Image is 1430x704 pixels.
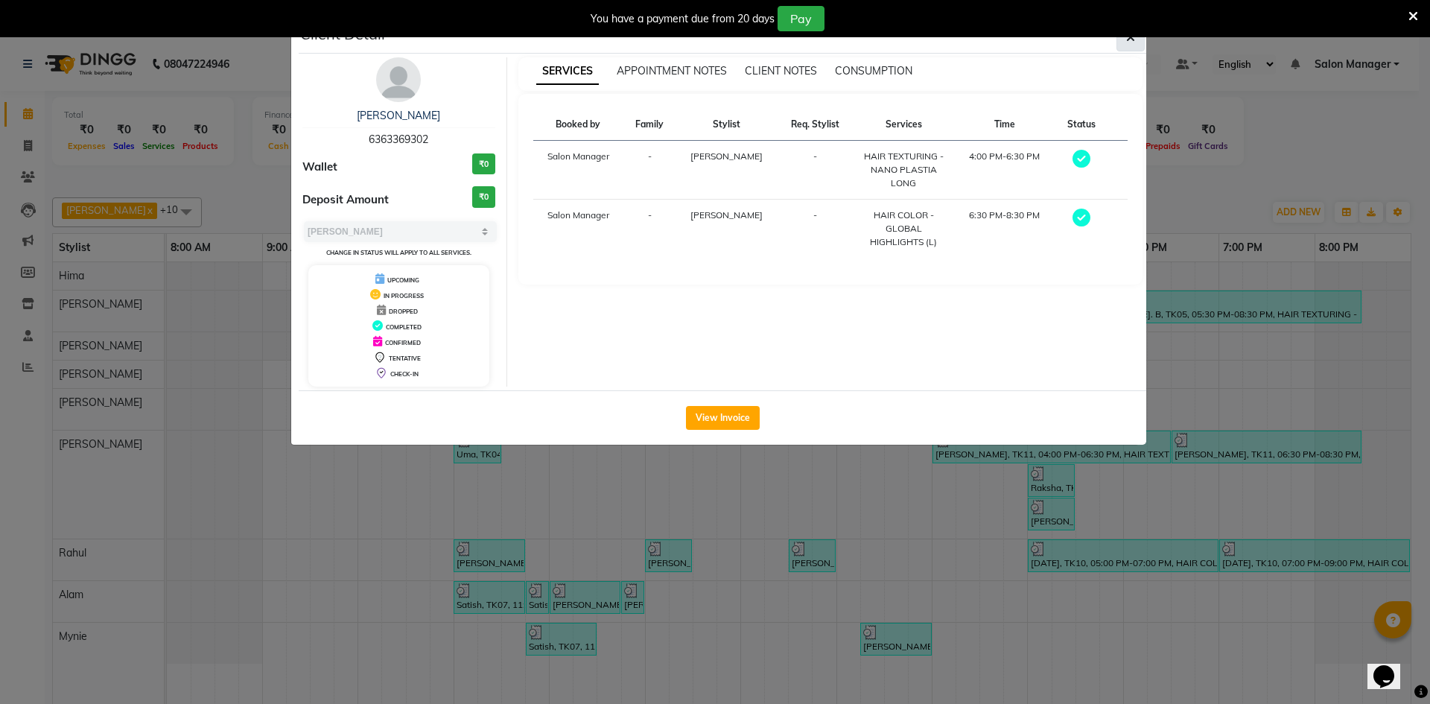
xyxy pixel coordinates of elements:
h3: ₹0 [472,186,495,208]
span: [PERSON_NAME] [690,209,763,221]
span: CONSUMPTION [835,64,912,77]
div: You have a payment due from 20 days [591,11,775,27]
th: Time [954,109,1055,141]
th: Booked by [533,109,623,141]
div: HAIR COLOR - GLOBAL HIGHLIGHTS (L) [862,209,945,249]
span: IN PROGRESS [384,292,424,299]
th: Req. Stylist [778,109,853,141]
td: - [623,141,676,200]
small: Change in status will apply to all services. [326,249,471,256]
span: DROPPED [389,308,418,315]
span: SERVICES [536,58,599,85]
button: View Invoice [686,406,760,430]
td: - [778,141,853,200]
span: TENTATIVE [389,355,421,362]
th: Family [623,109,676,141]
span: [PERSON_NAME] [690,150,763,162]
td: Salon Manager [533,141,623,200]
th: Services [853,109,954,141]
span: COMPLETED [386,323,422,331]
td: 6:30 PM-8:30 PM [954,200,1055,259]
img: avatar [376,57,421,102]
td: - [778,200,853,259]
span: UPCOMING [387,276,419,284]
a: [PERSON_NAME] [357,109,440,122]
span: CLIENT NOTES [745,64,817,77]
span: APPOINTMENT NOTES [617,64,727,77]
td: - [623,200,676,259]
span: Wallet [302,159,337,176]
iframe: chat widget [1367,644,1415,689]
td: Salon Manager [533,200,623,259]
span: CONFIRMED [385,339,421,346]
button: Pay [778,6,824,31]
td: 4:00 PM-6:30 PM [954,141,1055,200]
div: HAIR TEXTURING - NANO PLASTIA LONG [862,150,945,190]
th: Status [1055,109,1107,141]
th: Stylist [676,109,778,141]
span: CHECK-IN [390,370,419,378]
span: 6363369302 [369,133,428,146]
h3: ₹0 [472,153,495,175]
span: Deposit Amount [302,191,389,209]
